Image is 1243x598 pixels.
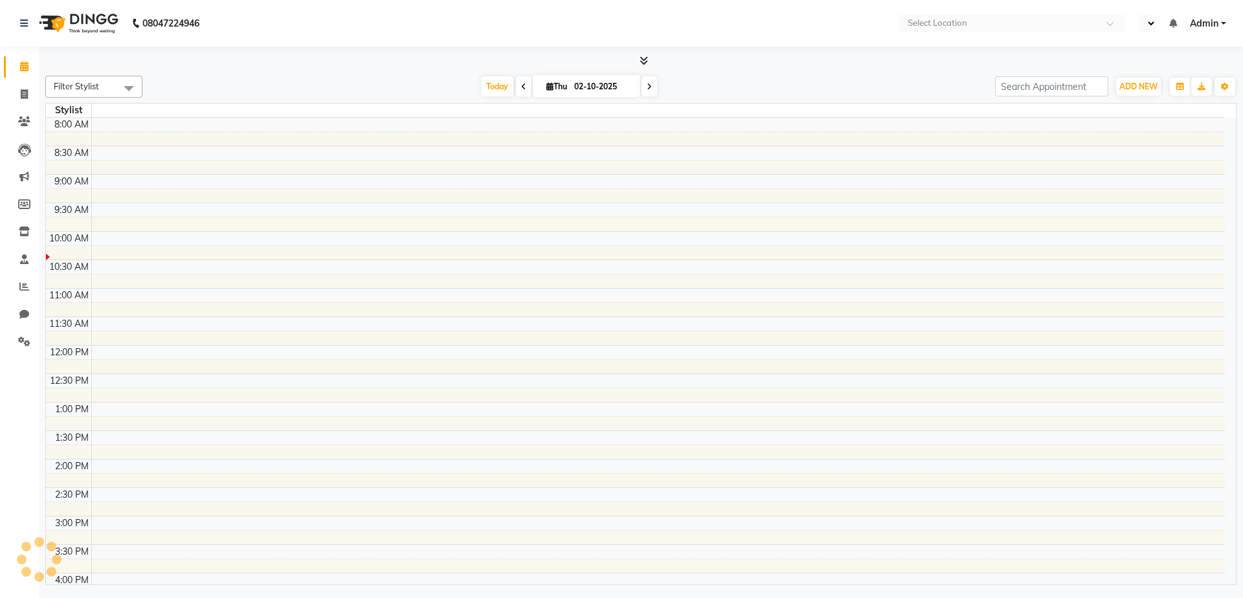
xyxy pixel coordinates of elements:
[52,545,91,559] div: 3:30 PM
[52,146,91,160] div: 8:30 AM
[47,317,91,331] div: 11:30 AM
[47,289,91,302] div: 11:00 AM
[52,516,91,530] div: 3:00 PM
[1190,17,1218,30] span: Admin
[52,460,91,473] div: 2:00 PM
[1119,82,1158,91] span: ADD NEW
[47,346,91,359] div: 12:00 PM
[481,76,513,96] span: Today
[543,82,570,91] span: Thu
[52,118,91,131] div: 8:00 AM
[47,260,91,274] div: 10:30 AM
[995,76,1108,96] input: Search Appointment
[142,5,199,41] b: 08047224946
[570,77,635,96] input: 2025-10-02
[33,5,122,41] img: logo
[46,104,91,117] div: Stylist
[52,431,91,445] div: 1:30 PM
[47,232,91,245] div: 10:00 AM
[1116,78,1161,96] button: ADD NEW
[47,374,91,388] div: 12:30 PM
[52,573,91,587] div: 4:00 PM
[52,403,91,416] div: 1:00 PM
[52,488,91,502] div: 2:30 PM
[52,203,91,217] div: 9:30 AM
[908,17,967,30] div: Select Location
[54,81,99,91] span: Filter Stylist
[52,175,91,188] div: 9:00 AM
